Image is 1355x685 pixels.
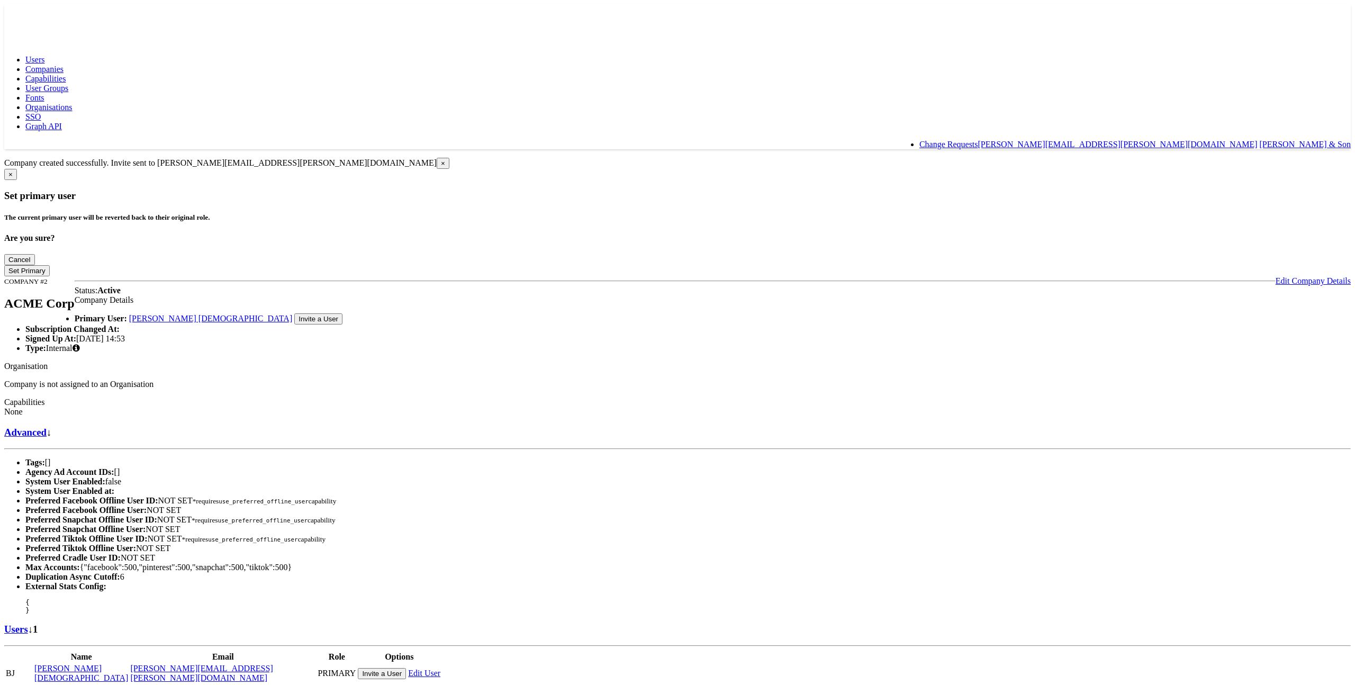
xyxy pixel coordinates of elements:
b: Preferred Tiktok Offline User: [25,544,136,553]
code: use_preferred_offline_user [218,517,308,524]
div: Company Details [4,295,1351,305]
li: {"facebook":500,"pinterest":500,"snapchat":500,"tiktok":500} [25,563,1351,572]
div: Status: [4,286,1351,295]
a: [PERSON_NAME][EMAIL_ADDRESS][PERSON_NAME][DOMAIN_NAME] [130,664,273,682]
small: *requires capability [182,535,326,543]
b: Preferred Tiktok Offline User ID: [25,534,148,543]
small: *requires capability [192,516,336,524]
b: Type: [25,344,46,353]
button: Close [4,169,17,180]
a: [PERSON_NAME][EMAIL_ADDRESS][PERSON_NAME][DOMAIN_NAME] [978,140,1258,149]
span: 1 [33,624,38,635]
span: × [441,159,445,167]
h3: ↓ [4,427,1351,438]
b: Primary User: [75,314,127,323]
small: COMPANY #2 [4,277,48,285]
b: Preferred Facebook Offline User ID: [25,496,158,505]
a: SSO [25,112,41,121]
h2: ACME Corp [4,296,75,311]
b: Preferred Snapchat Offline User ID: [25,515,157,524]
li: NOT SET [25,553,1351,563]
a: [PERSON_NAME] & Son [1260,140,1351,149]
li: NOT SET [25,506,1351,515]
b: Duplication Async Cutoff: [25,572,120,581]
b: Preferred Cradle User ID: [25,553,121,562]
h3: ↓ [4,624,1351,635]
b: Preferred Facebook Offline User: [25,506,147,515]
div: Organisation [4,362,1351,371]
b: Tags: [25,458,45,467]
li: NOT SET [25,544,1351,553]
pre: { } [25,598,1351,614]
h5: The current primary user will be reverted back to their original role. [4,213,1351,222]
div: BJ [6,669,32,678]
div: Capabilities [4,398,1351,407]
b: External Stats Config: [25,582,106,591]
th: Email [130,652,316,662]
span: Internal (staff) or External (client) [73,344,80,353]
li: 6 [25,572,1351,582]
b: System User Enabled at: [25,486,114,495]
h4: Are you sure? [4,233,1351,243]
a: Users [25,55,44,64]
li: [] [25,467,1351,477]
div: None [4,407,1351,417]
b: System User Enabled: [25,477,105,486]
a: Edit Company Details [1276,276,1351,285]
th: Options [357,652,441,662]
small: *requires capability [193,497,337,505]
a: User Groups [25,84,68,93]
div: Company created successfully. Invite sent to [PERSON_NAME][EMAIL_ADDRESS][PERSON_NAME][DOMAIN_NAME] [4,158,1351,169]
li: NOT SET [25,525,1351,534]
a: Graph API [25,122,62,131]
a: Companies [25,65,64,74]
a: Users [4,624,28,635]
b: Subscription Changed At: [25,325,120,334]
button: Cancel [4,254,35,265]
li: false [25,477,1351,486]
b: Agency Ad Account IDs: [25,467,114,476]
button: Invite a User [294,313,342,325]
code: use_preferred_offline_user [219,498,309,505]
b: Preferred Snapchat Offline User: [25,525,146,534]
b: Active [97,286,121,295]
a: Change Requests [919,140,978,149]
li: [DATE] 14:53 [25,334,1351,344]
a: Advanced [4,427,47,438]
p: Company is not assigned to an Organisation [4,380,1351,389]
a: Capabilities [25,74,66,83]
b: Max Accounts: [25,563,80,572]
li: NOT SET [25,534,1351,544]
li: [] [25,458,1351,467]
li: NOT SET [25,496,1351,506]
button: Invite a User [358,668,406,679]
th: Name [34,652,129,662]
button: Set Primary [4,265,50,276]
a: Organisations [25,103,73,112]
span: × [8,170,13,178]
a: Fonts [25,93,44,102]
a: Edit User [408,669,440,678]
code: use_preferred_offline_user [208,536,298,543]
a: [PERSON_NAME] [DEMOGRAPHIC_DATA] [34,664,128,682]
button: Close [437,158,449,169]
h3: Set primary user [4,190,1351,202]
td: PRIMARY [317,663,356,683]
li: NOT SET [25,515,1351,525]
a: [PERSON_NAME] [DEMOGRAPHIC_DATA] [129,314,293,323]
li: Internal [25,344,1351,353]
th: Role [317,652,356,662]
b: Signed Up At: [25,334,76,343]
